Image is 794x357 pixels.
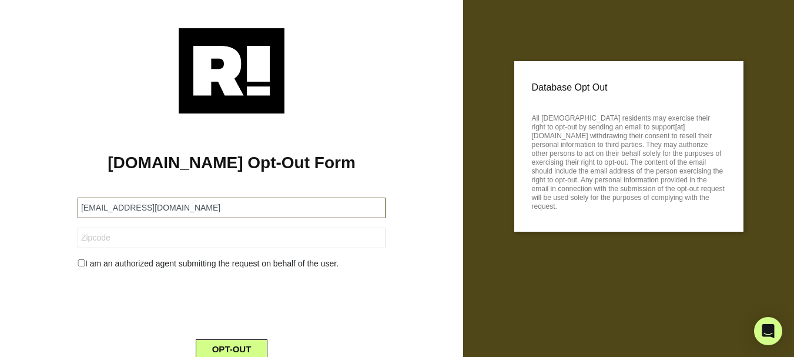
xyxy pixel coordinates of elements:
[179,28,284,114] img: Retention.com
[142,279,321,325] iframe: reCAPTCHA
[532,79,726,96] p: Database Opt Out
[78,228,386,248] input: Zipcode
[754,317,782,345] div: Open Intercom Messenger
[78,198,386,218] input: Email Address
[18,153,445,173] h1: [DOMAIN_NAME] Opt-Out Form
[69,258,394,270] div: I am an authorized agent submitting the request on behalf of the user.
[532,111,726,211] p: All [DEMOGRAPHIC_DATA] residents may exercise their right to opt-out by sending an email to suppo...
